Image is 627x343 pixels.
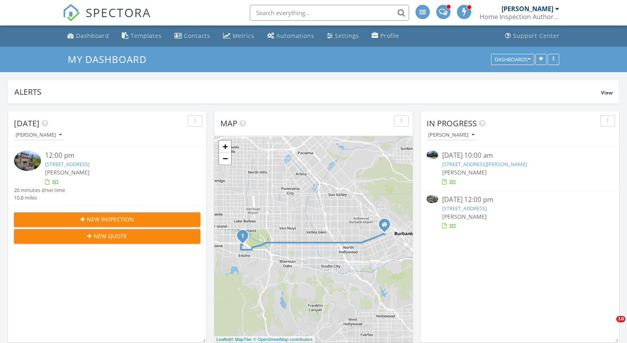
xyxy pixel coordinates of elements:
[442,195,598,205] div: [DATE] 12:00 pm
[442,169,487,176] span: [PERSON_NAME]
[86,4,151,21] span: SPECTORA
[276,32,314,39] div: Automations
[45,151,185,161] div: 12:00 pm
[250,5,409,21] input: Search everything...
[231,337,252,342] a: © MapTiler
[427,118,477,129] span: In Progress
[480,13,559,21] div: Home Inspection Authority LLC
[442,151,598,161] div: [DATE] 10:00 am
[243,235,247,240] div: 5427 Genesta Ave, Encino, CA 91316
[427,130,476,141] button: [PERSON_NAME]
[14,194,65,202] div: 10.8 miles
[14,229,200,243] button: New Quote
[495,57,531,62] div: Dashboards
[601,89,613,96] span: View
[219,141,231,153] a: Zoom in
[45,169,90,176] span: [PERSON_NAME]
[214,336,315,343] div: |
[442,205,487,212] a: [STREET_ADDRESS]
[380,32,399,39] div: Profile
[600,316,619,335] iframe: Intercom live chat
[324,29,362,43] a: Settings
[14,118,39,129] span: [DATE]
[64,29,112,43] a: Dashboard
[219,153,231,165] a: Zoom out
[87,215,134,223] span: New Inspection
[233,32,255,39] div: Metrics
[14,186,65,194] div: 20 minutes drive time
[502,29,563,43] a: Support Center
[513,32,560,39] div: Support Center
[427,151,613,186] a: [DATE] 10:00 am [STREET_ADDRESS][PERSON_NAME] [PERSON_NAME]
[220,118,237,129] span: Map
[14,151,200,202] a: 12:00 pm [STREET_ADDRESS] [PERSON_NAME] 20 minutes drive time 10.8 miles
[14,151,41,171] img: 9347971%2Freports%2F84b7b736-1bf0-4339-85a7-c9d84bd9bbd1%2Fcover_photos%2F7fniaVjuCsdMVJ6vmm7J%2F...
[253,337,313,342] a: © OpenStreetMap contributors
[184,32,210,39] div: Contacts
[384,224,389,229] div: 1812 W BURBANK BLVD # 851, Burbank California 91506
[427,151,438,159] img: 9325076%2Freports%2F265223fd-dbf9-49e3-9ede-d3a66ee10afd%2Fcover_photos%2FlK9cXiooL9rutvxr7TSv%2F...
[76,32,109,39] div: Dashboard
[442,213,487,220] span: [PERSON_NAME]
[616,316,625,322] span: 10
[427,195,613,230] a: [DATE] 12:00 pm [STREET_ADDRESS] [PERSON_NAME]
[442,161,527,168] a: [STREET_ADDRESS][PERSON_NAME]
[368,29,402,43] a: Company Profile
[68,53,153,66] a: My Dashboard
[63,4,80,22] img: The Best Home Inspection Software - Spectora
[14,86,601,97] div: Alerts
[491,54,534,65] button: Dashboards
[427,195,438,204] img: 9347971%2Freports%2F84b7b736-1bf0-4339-85a7-c9d84bd9bbd1%2Fcover_photos%2F7fniaVjuCsdMVJ6vmm7J%2F...
[16,132,62,138] div: [PERSON_NAME]
[45,161,90,168] a: [STREET_ADDRESS]
[14,130,63,141] button: [PERSON_NAME]
[63,11,151,27] a: SPECTORA
[131,32,162,39] div: Templates
[171,29,214,43] a: Contacts
[335,32,359,39] div: Settings
[264,29,317,43] a: Automations (Advanced)
[241,233,244,239] i: 1
[428,132,474,138] div: [PERSON_NAME]
[94,232,127,240] span: New Quote
[502,5,553,13] div: [PERSON_NAME]
[220,29,258,43] a: Metrics
[14,212,200,227] button: New Inspection
[216,337,229,342] a: Leaflet
[119,29,165,43] a: Templates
